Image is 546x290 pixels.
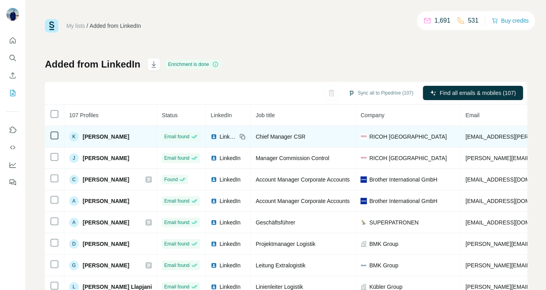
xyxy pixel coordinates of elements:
[211,262,217,269] img: LinkedIn logo
[166,60,221,69] div: Enrichment is done
[256,176,350,183] span: Account Manager Corporate Accounts
[256,262,305,269] span: Leitung Extralogistik
[256,133,305,140] span: Chief Manager CSR
[69,112,99,118] span: 107 Profiles
[164,133,189,140] span: Email found
[83,154,129,162] span: [PERSON_NAME]
[360,133,367,140] img: company-logo
[45,58,140,71] h1: Added from LinkedIn
[360,155,367,161] img: company-logo
[6,175,19,189] button: Feedback
[369,154,447,162] span: RICOH [GEOGRAPHIC_DATA]
[164,176,178,183] span: Found
[360,112,384,118] span: Company
[369,197,437,205] span: Brother International GmbH
[256,284,303,290] span: Linienleiter Logistik
[162,112,178,118] span: Status
[219,197,240,205] span: LinkedIn
[423,86,523,100] button: Find all emails & mobiles (107)
[164,262,189,269] span: Email found
[211,241,217,247] img: LinkedIn logo
[256,155,329,161] span: Manager Commission Control
[83,261,129,269] span: [PERSON_NAME]
[83,133,129,141] span: [PERSON_NAME]
[369,218,418,226] span: SUPERPATRONEN
[219,240,240,248] span: LinkedIn
[6,140,19,155] button: Use Surfe API
[219,133,237,141] span: LinkedIn
[45,19,58,33] img: Surfe Logo
[343,87,419,99] button: Sync all to Pipedrive (107)
[492,15,529,26] button: Buy credits
[6,51,19,65] button: Search
[6,86,19,100] button: My lists
[164,219,189,226] span: Email found
[66,23,85,29] a: My lists
[69,153,79,163] div: J
[369,240,398,248] span: BMK Group
[87,22,88,30] li: /
[164,197,189,205] span: Email found
[6,68,19,83] button: Enrich CSV
[6,158,19,172] button: Dashboard
[440,89,515,97] span: Find all emails & mobiles (107)
[90,22,141,30] div: Added from LinkedIn
[360,262,367,269] img: company-logo
[69,261,79,270] div: G
[6,8,19,21] img: Avatar
[360,219,367,226] img: company-logo
[6,123,19,137] button: Use Surfe on LinkedIn
[434,16,450,25] p: 1,691
[83,240,129,248] span: [PERSON_NAME]
[6,33,19,48] button: Quick start
[69,239,79,249] div: D
[468,16,478,25] p: 531
[256,198,350,204] span: Account Manager Corporate Accounts
[256,219,295,226] span: Geschäftsführer
[83,218,129,226] span: [PERSON_NAME]
[83,197,129,205] span: [PERSON_NAME]
[211,284,217,290] img: LinkedIn logo
[69,196,79,206] div: A
[369,261,398,269] span: BMK Group
[69,132,79,141] div: K
[219,218,240,226] span: LinkedIn
[219,154,240,162] span: LinkedIn
[164,155,189,162] span: Email found
[164,240,189,247] span: Email found
[83,176,129,184] span: [PERSON_NAME]
[211,133,217,140] img: LinkedIn logo
[256,241,315,247] span: Projektmanager Logistik
[360,176,367,183] img: company-logo
[360,198,367,204] img: company-logo
[69,175,79,184] div: C
[219,261,240,269] span: LinkedIn
[211,176,217,183] img: LinkedIn logo
[369,133,447,141] span: RICOH [GEOGRAPHIC_DATA]
[211,219,217,226] img: LinkedIn logo
[219,176,240,184] span: LinkedIn
[211,112,232,118] span: LinkedIn
[465,112,479,118] span: Email
[69,218,79,227] div: A
[369,176,437,184] span: Brother International GmbH
[256,112,275,118] span: Job title
[211,198,217,204] img: LinkedIn logo
[211,155,217,161] img: LinkedIn logo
